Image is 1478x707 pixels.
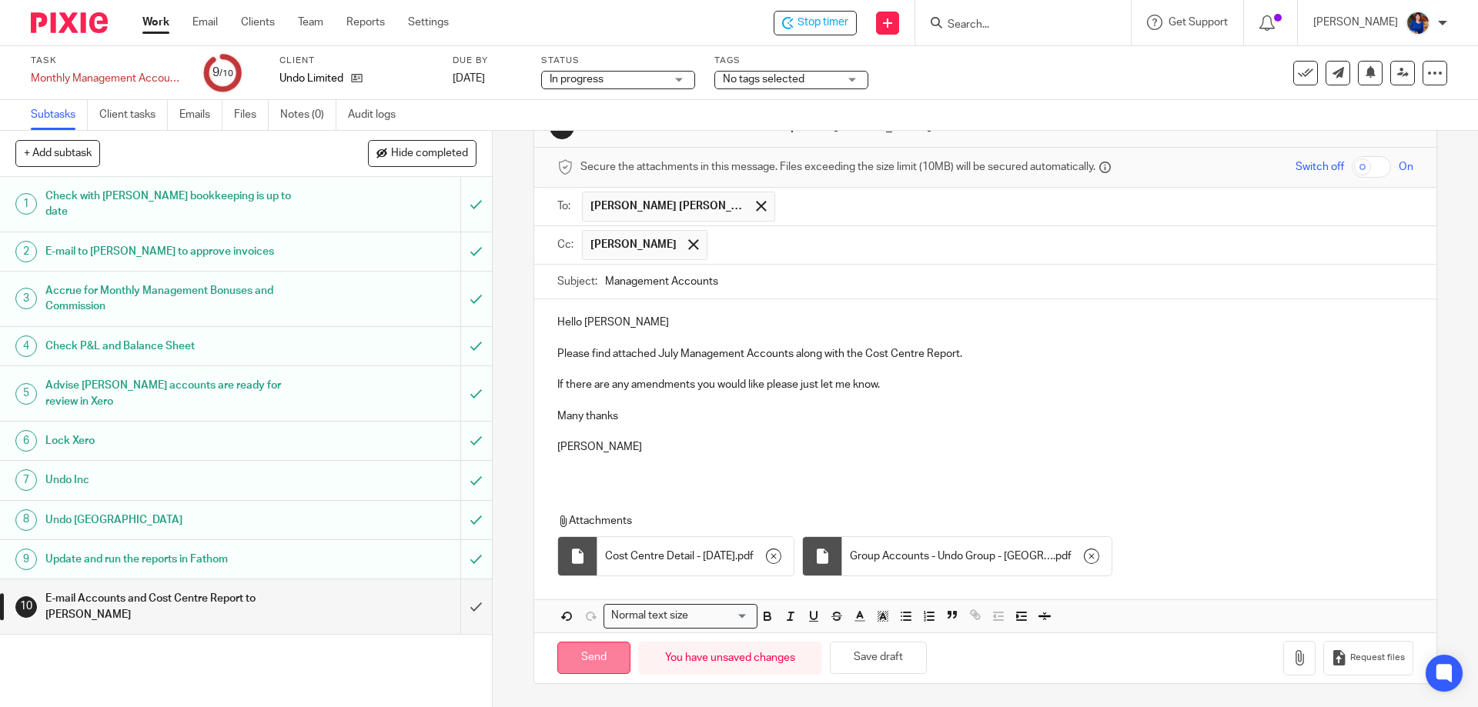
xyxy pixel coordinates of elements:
[15,193,37,215] div: 1
[557,642,630,675] input: Send
[453,73,485,84] span: [DATE]
[45,374,312,413] h1: Advise [PERSON_NAME] accounts are ready for review in Xero
[192,15,218,30] a: Email
[605,549,735,564] span: Cost Centre Detail - [DATE]
[842,537,1112,575] div: .
[1399,159,1413,175] span: On
[391,148,468,160] span: Hide completed
[604,604,757,628] div: Search for option
[99,100,168,130] a: Client tasks
[557,377,1413,392] p: If there are any amendments you would like please just let me know.
[1169,17,1228,28] span: Get Support
[830,642,927,675] button: Save draft
[557,346,1413,362] p: Please find attached July Management Accounts along with the Cost Centre Report.
[1323,641,1413,675] button: Request files
[597,537,794,575] div: .
[798,15,848,31] span: Stop timer
[348,100,407,130] a: Audit logs
[557,513,1384,529] p: Attachments
[550,74,604,85] span: In progress
[580,159,1095,175] span: Secure the attachments in this message. Files exceeding the size limit (10MB) will be secured aut...
[279,55,433,67] label: Client
[408,15,449,30] a: Settings
[638,642,822,675] div: You have unsaved changes
[15,335,37,357] div: 4
[946,18,1085,32] input: Search
[45,469,312,492] h1: Undo Inc
[234,100,269,130] a: Files
[453,55,522,67] label: Due by
[45,509,312,532] h1: Undo [GEOGRAPHIC_DATA]
[219,69,233,78] small: /10
[557,315,1413,330] p: Hello [PERSON_NAME]
[1055,549,1072,564] span: pdf
[45,279,312,318] h1: Accrue for Monthly Management Bonuses and Commission
[45,240,312,263] h1: E-mail to [PERSON_NAME] to approve invoices
[850,549,1053,564] span: Group Accounts - Undo Group - [GEOGRAPHIC_DATA], [GEOGRAPHIC_DATA] and [GEOGRAPHIC_DATA] ([DATE])
[280,100,336,130] a: Notes (0)
[142,15,169,30] a: Work
[590,237,677,252] span: [PERSON_NAME]
[557,274,597,289] label: Subject:
[1296,159,1344,175] span: Switch off
[557,237,574,252] label: Cc:
[15,430,37,452] div: 6
[557,439,1413,455] p: [PERSON_NAME]
[45,335,312,358] h1: Check P&L and Balance Sheet
[15,469,37,491] div: 7
[15,549,37,570] div: 9
[31,71,185,86] div: Monthly Management Accounts - Undo
[590,198,744,214] span: [PERSON_NAME] [PERSON_NAME]
[714,55,868,67] label: Tags
[179,100,222,130] a: Emails
[279,71,343,86] p: Undo Limited
[15,509,37,531] div: 8
[212,64,233,82] div: 9
[15,596,37,618] div: 10
[541,55,695,67] label: Status
[15,140,100,166] button: + Add subtask
[15,383,37,405] div: 5
[15,288,37,309] div: 3
[368,140,477,166] button: Hide completed
[45,548,312,571] h1: Update and run the reports in Fathom
[557,409,1413,424] p: Many thanks
[774,11,857,35] div: Undo Limited - Monthly Management Accounts - Undo
[346,15,385,30] a: Reports
[1406,11,1430,35] img: Nicole.jpeg
[241,15,275,30] a: Clients
[693,608,748,624] input: Search for option
[45,429,312,452] h1: Lock Xero
[31,100,88,130] a: Subtasks
[557,198,574,214] label: To:
[298,15,323,30] a: Team
[31,12,108,33] img: Pixie
[31,55,185,67] label: Task
[45,587,312,626] h1: E-mail Accounts and Cost Centre Report to [PERSON_NAME]
[737,549,754,564] span: pdf
[723,74,804,85] span: No tags selected
[1313,15,1398,30] p: [PERSON_NAME]
[607,608,691,624] span: Normal text size
[1350,652,1405,664] span: Request files
[15,241,37,262] div: 2
[45,185,312,224] h1: Check with [PERSON_NAME] bookkeeping is up to date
